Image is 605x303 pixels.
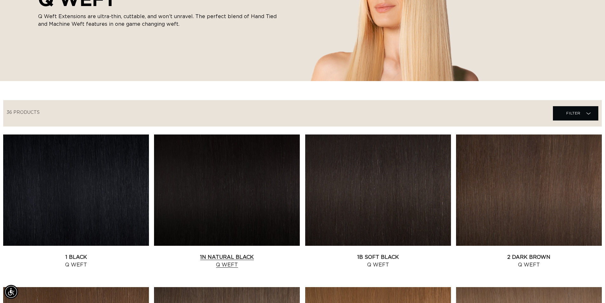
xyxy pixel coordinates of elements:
p: Q Weft Extensions are ultra-thin, cuttable, and won’t unravel. The perfect blend of Hand Tied and... [38,13,279,28]
a: 1B Soft Black Q Weft [305,253,451,269]
summary: Filter [553,106,598,121]
span: 36 products [7,110,40,115]
a: 2 Dark Brown Q Weft [456,253,602,269]
div: Accessibility Menu [4,285,18,299]
span: Filter [566,107,581,119]
a: 1 Black Q Weft [3,253,149,269]
a: 1N Natural Black Q Weft [154,253,300,269]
